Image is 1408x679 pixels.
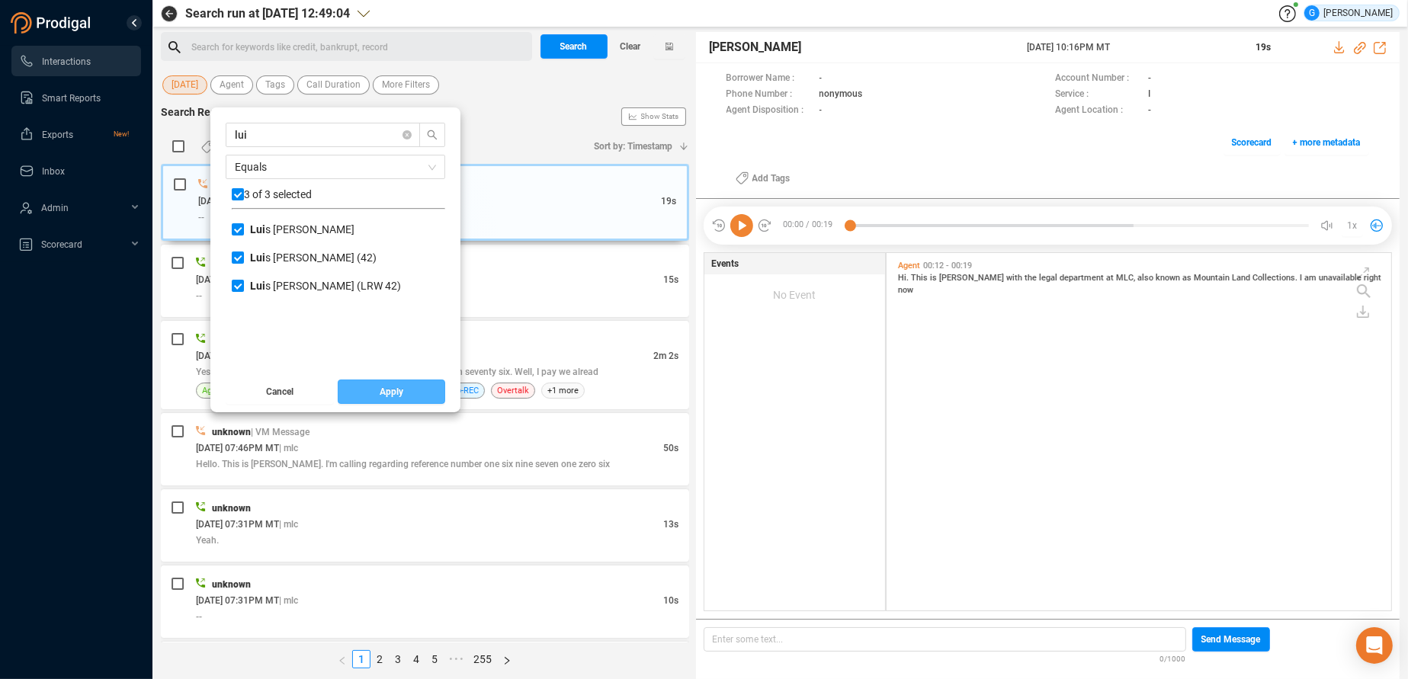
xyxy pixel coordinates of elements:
span: New! [114,119,129,149]
span: Land [1232,273,1252,283]
li: Next 5 Pages [444,650,468,668]
span: Search run at [DATE] 12:49:04 [185,5,350,23]
span: Inbox [42,166,65,177]
button: Agent [210,75,253,94]
span: at [1106,273,1116,283]
span: Scorecard [41,239,82,250]
span: + more metadata [1293,130,1361,155]
span: the [1025,273,1039,283]
button: Add Tags [726,166,800,191]
b: Lui [250,280,265,292]
span: Overtalk [497,383,529,398]
span: I [1148,87,1150,103]
span: | mlc [279,519,298,530]
span: search [420,130,444,140]
div: unknown[DATE] 08:24PM MT| mlc2m 2sYes. May third May third nineteen seventy six. May third ninete... [161,321,689,409]
span: Tags [265,75,285,94]
span: - [1148,103,1151,119]
span: [DATE] 07:31PM MT [196,519,279,530]
span: unknown [212,579,251,590]
span: Interactions [42,56,91,67]
li: Next Page [497,650,517,668]
button: right [497,650,517,668]
button: left [332,650,352,668]
a: Smart Reports [19,82,129,113]
li: 255 [468,650,497,668]
span: [DATE] 07:31PM MT [196,595,279,606]
span: +1 more [541,383,585,399]
span: 0/1000 [1160,652,1186,665]
span: Yes. May third May third nineteen seventy six. May third nineteen seventy six. Well, I pay we alread [196,367,598,377]
li: 5 [425,650,444,668]
span: Agent [220,75,244,94]
span: - [819,71,823,87]
span: | mlc [279,595,298,606]
a: ExportsNew! [19,119,129,149]
li: Inbox [11,155,141,186]
span: MLC, [1116,273,1137,283]
span: Agent Location : [1055,103,1140,119]
span: Send Message [1201,627,1261,652]
span: -- [196,611,202,622]
span: [DATE] 07:46PM MT [196,443,279,453]
span: Agent: RPC Check [202,383,271,398]
span: Mountain [1194,273,1232,283]
img: prodigal-logo [11,12,95,34]
span: am [1304,273,1319,283]
button: Add Tags [192,134,265,159]
button: Send Message [1192,627,1270,652]
button: Show Stats [621,107,686,126]
span: Smart Reports [42,93,101,104]
span: also [1137,273,1156,283]
span: s [PERSON_NAME] (LRW 42) [250,280,401,292]
span: Service : [1055,87,1140,103]
span: Exports [42,130,73,140]
li: Smart Reports [11,82,141,113]
span: is [930,273,939,283]
span: Admin [41,203,69,213]
span: right [502,656,512,665]
button: Search [540,34,608,59]
span: 13s [663,519,678,530]
button: Tags [256,75,294,94]
span: unavailable [1319,273,1364,283]
span: unknown [212,503,251,514]
span: as [1182,273,1194,283]
span: Call Duration [306,75,361,94]
span: [PERSON_NAME] [710,38,802,56]
div: unknown| VM Message[DATE] 07:46PM MT| mlc50sHello. This is [PERSON_NAME]. I'm calling regarding r... [161,413,689,485]
span: ••• [444,650,468,668]
button: More Filters [373,75,439,94]
span: close-circle [403,130,412,139]
a: 1 [353,651,370,668]
span: now [898,285,913,295]
span: right [1364,273,1381,283]
span: This [911,273,930,283]
span: Events [712,257,739,271]
div: unknown[DATE] 08:32PM MT| mlc15s-- [161,245,689,317]
span: Show Stats [641,25,679,208]
div: [PERSON_NAME] [1304,5,1393,21]
span: Yeah. [196,535,219,546]
span: Scorecard [1232,130,1272,155]
span: with [1006,273,1025,283]
li: 3 [389,650,407,668]
button: Call Duration [297,75,370,94]
button: Scorecard [1224,130,1281,155]
a: 2 [371,651,388,668]
button: Apply [338,380,446,404]
li: 1 [352,650,370,668]
button: 1x [1342,215,1363,236]
span: More Filters [382,75,430,94]
span: Borrower Name : [726,71,812,87]
button: + more metadata [1285,130,1369,155]
span: 3 of 3 selected [244,188,312,200]
span: Search Results : [161,106,239,118]
span: Search [560,34,588,59]
span: - [819,103,823,119]
span: Hello. This is [PERSON_NAME]. I'm calling regarding reference number one six nine seven one zero six [196,459,610,469]
span: Account Number : [1055,71,1140,87]
span: [DATE] 10:16PM MT [198,196,281,207]
span: Hi. [898,273,911,283]
span: 00:12 - 00:19 [920,261,975,271]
